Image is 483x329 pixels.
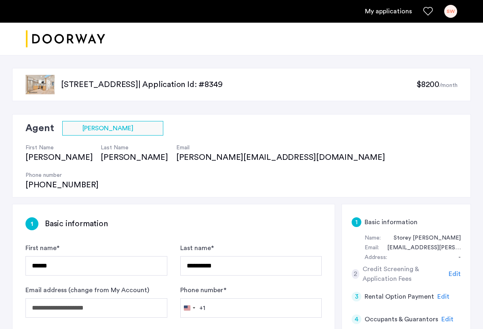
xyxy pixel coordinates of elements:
[101,144,168,152] h4: Last Name
[365,253,387,263] div: Address:
[444,5,457,18] div: SW
[365,6,412,16] a: My application
[25,152,93,163] div: [PERSON_NAME]
[25,144,93,152] h4: First Name
[180,285,226,295] label: Phone number *
[439,83,458,88] sub: /month
[61,79,416,90] p: [STREET_ADDRESS] | Application Id: #8349
[352,217,361,227] div: 1
[365,243,379,253] div: Email:
[181,299,205,317] button: Selected country
[450,253,461,263] div: -
[26,24,105,54] img: logo
[437,293,449,300] span: Edit
[365,233,381,243] div: Name:
[365,217,418,227] h5: Basic information
[363,264,445,284] h5: Credit Screening & Application Fees
[423,6,433,16] a: Favorites
[441,316,453,323] span: Edit
[25,75,55,94] img: apartment
[25,285,149,295] label: Email address (change from My Account)
[25,171,99,179] h4: Phone number
[416,81,439,89] span: $8200
[352,292,361,301] div: 3
[352,269,359,279] div: 2
[176,152,393,163] div: [PERSON_NAME][EMAIL_ADDRESS][DOMAIN_NAME]
[352,314,361,324] div: 4
[199,303,205,313] div: +1
[26,24,105,54] a: Cazamio logo
[365,292,434,301] h5: Rental Option Payment
[25,217,38,230] div: 1
[365,314,438,324] h5: Occupants & Guarantors
[449,271,461,277] span: Edit
[180,243,214,253] label: Last name *
[386,233,461,243] div: Storey wertheimer
[45,218,108,229] h3: Basic information
[101,152,168,163] div: [PERSON_NAME]
[25,121,54,136] h2: Agent
[176,144,393,152] h4: Email
[25,243,59,253] label: First name *
[25,179,99,191] div: [PHONE_NUMBER]
[379,243,461,253] div: storey@wertheimer.com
